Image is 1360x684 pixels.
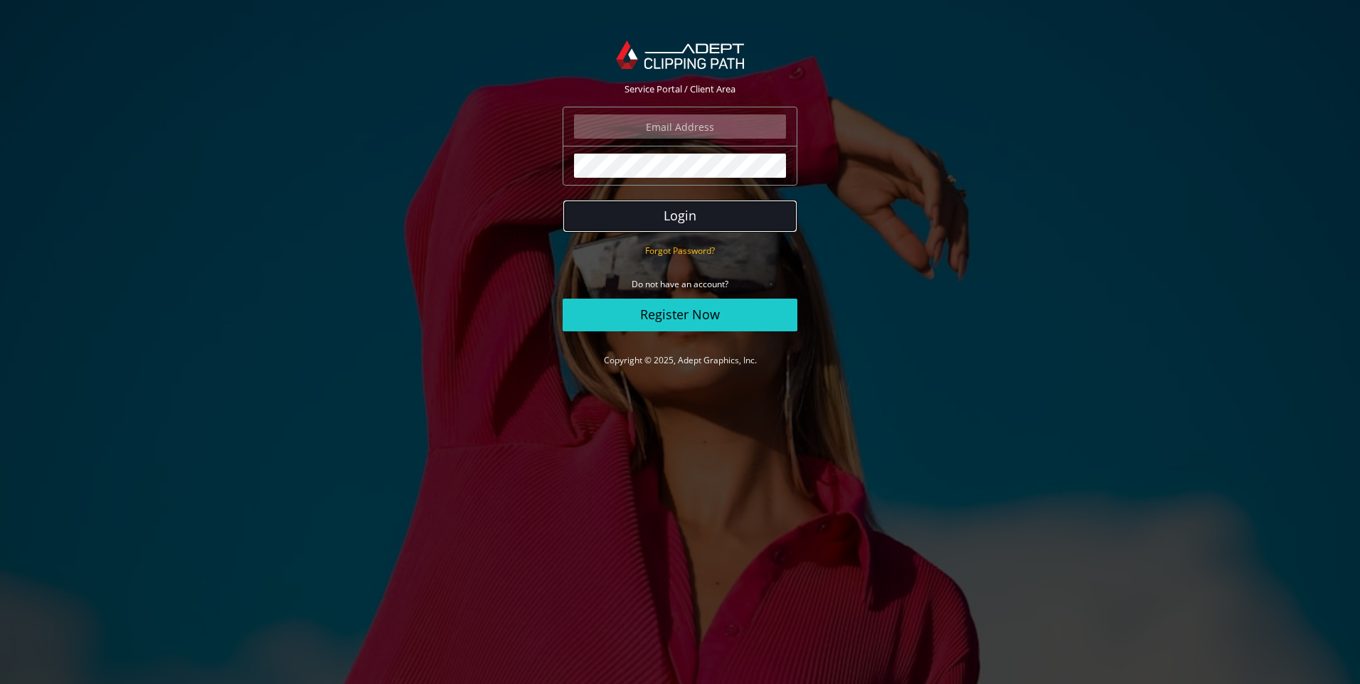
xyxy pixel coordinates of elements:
[563,200,797,233] button: Login
[604,354,757,366] a: Copyright © 2025, Adept Graphics, Inc.
[625,82,735,95] span: Service Portal / Client Area
[616,41,743,69] img: Adept Graphics
[574,114,786,139] input: Email Address
[632,278,728,290] small: Do not have an account?
[645,244,715,257] a: Forgot Password?
[563,299,797,331] a: Register Now
[645,245,715,257] small: Forgot Password?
